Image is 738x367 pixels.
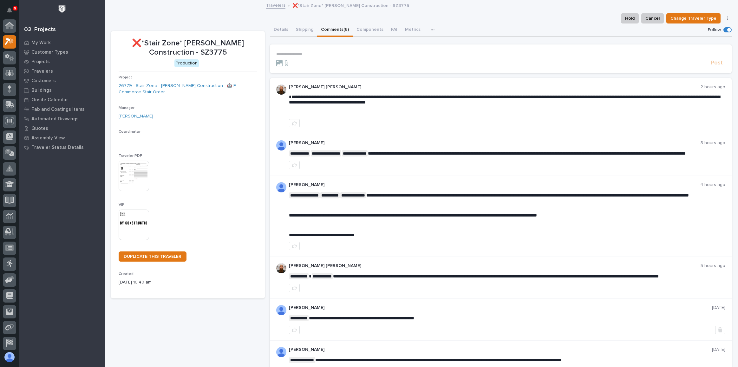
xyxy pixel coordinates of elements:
button: Comments (6) [317,23,353,37]
a: [PERSON_NAME] [119,113,153,120]
p: [PERSON_NAME] [PERSON_NAME] [289,84,701,90]
p: [DATE] [712,347,725,352]
div: Production [174,59,199,67]
p: [PERSON_NAME] [289,347,712,352]
span: Change Traveler Type [670,15,716,22]
p: Buildings [31,88,52,93]
img: AD5-WCmqz5_Kcnfb-JNJs0Fv3qBS0Jz1bxG2p1UShlkZ8J-3JKvvASxRW6Lr0wxC8O3POQnnEju8qItGG9E5Uxbglh-85Yquq... [276,182,286,192]
span: Coordinator [119,130,140,134]
button: Metrics [401,23,424,37]
button: Shipping [292,23,317,37]
p: [PERSON_NAME] [PERSON_NAME] [289,263,701,269]
p: 4 hours ago [700,182,725,188]
p: [PERSON_NAME] [289,140,701,146]
p: ❌*Stair Zone* [PERSON_NAME] Construction - SZ3775 [292,2,409,9]
p: [DATE] 10:40 am [119,279,257,286]
button: like this post [289,119,300,127]
button: like this post [289,242,300,250]
img: OxLEZpfySCed1pJ1Psjq [276,263,286,273]
div: Notifications9 [8,8,16,18]
p: Customer Types [31,50,68,55]
p: [PERSON_NAME] [289,182,700,188]
p: Traveler Status Details [31,145,84,150]
p: [PERSON_NAME] [289,305,712,310]
a: Assembly View [19,133,105,143]
p: Onsite Calendar [31,97,68,103]
p: Customers [31,78,56,84]
span: Traveler PDF [119,154,142,158]
p: Projects [31,59,50,65]
a: My Work [19,38,105,47]
p: Assembly View [31,135,65,141]
span: Project [119,76,132,79]
button: Components [353,23,387,37]
a: Travelers [19,66,105,76]
a: 26779 - Stair Zone - [PERSON_NAME] Construction - 🤖 E-Commerce Stair Order [119,83,257,96]
span: Manager [119,106,134,110]
img: OxLEZpfySCed1pJ1Psjq [276,84,286,95]
button: Details [270,23,292,37]
p: Quotes [31,126,48,131]
p: ❌*Stair Zone* [PERSON_NAME] Construction - SZ3775 [119,39,257,57]
a: Fab and Coatings Items [19,104,105,114]
button: Hold [621,13,639,23]
a: Automated Drawings [19,114,105,123]
p: - [119,137,257,143]
p: 3 hours ago [701,140,725,146]
a: Projects [19,57,105,66]
span: VIP [119,203,125,207]
p: Automated Drawings [31,116,79,122]
a: Customers [19,76,105,85]
a: Onsite Calendar [19,95,105,104]
p: 9 [14,6,16,10]
img: Workspace Logo [56,3,68,15]
img: ALV-UjUW5P6fp_EKJDib9bSu4i9siC2VWaYoJ4wmsxqwS8ugEzqt2jUn7pYeYhA5TGr5A6D3IzuemHUGlvM5rCUNVp4NrpVac... [276,305,286,315]
button: users-avatar [3,350,16,364]
p: Travelers [31,69,53,74]
button: FAI [387,23,401,37]
span: Cancel [645,15,660,22]
button: Post [708,59,725,67]
img: AOh14GjpcA6ydKGAvwfezp8OhN30Q3_1BHk5lQOeczEvCIoEuGETHm2tT-JUDAHyqffuBe4ae2BInEDZwLlH3tcCd_oYlV_i4... [276,140,286,150]
button: Notifications [3,4,16,17]
button: like this post [289,326,300,334]
p: Fab and Coatings Items [31,107,85,112]
p: My Work [31,40,51,46]
button: like this post [289,161,300,169]
button: Delete post [715,326,725,334]
button: like this post [289,284,300,292]
a: Buildings [19,85,105,95]
button: Cancel [641,13,664,23]
img: AOh14GjpcA6ydKGAvwfezp8OhN30Q3_1BHk5lQOeczEvCIoEuGETHm2tT-JUDAHyqffuBe4ae2BInEDZwLlH3tcCd_oYlV_i4... [276,347,286,357]
span: Hold [625,15,635,22]
span: Post [711,59,723,67]
a: DUPLICATE THIS TRAVELER [119,251,186,262]
button: Change Traveler Type [666,13,721,23]
span: Created [119,272,134,276]
p: 5 hours ago [701,263,725,269]
a: Travelers [266,1,285,9]
a: Traveler Status Details [19,143,105,152]
a: Customer Types [19,47,105,57]
a: Quotes [19,123,105,133]
p: 2 hours ago [701,84,725,90]
p: Follow [708,27,721,33]
p: [DATE] [712,305,725,310]
div: 02. Projects [24,26,56,33]
span: DUPLICATE THIS TRAVELER [124,254,181,259]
